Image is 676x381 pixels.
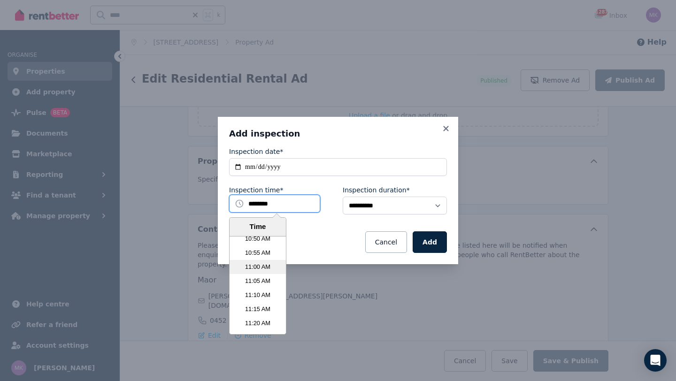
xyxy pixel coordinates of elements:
[230,232,286,246] li: 10:50 AM
[230,260,286,274] li: 11:00 AM
[230,288,286,302] li: 11:10 AM
[365,231,407,253] button: Cancel
[232,221,284,232] div: Time
[644,349,667,372] div: Open Intercom Messenger
[343,185,410,195] label: Inspection duration*
[413,231,447,253] button: Add
[230,302,286,316] li: 11:15 AM
[229,147,283,156] label: Inspection date*
[229,185,283,195] label: Inspection time*
[230,274,286,288] li: 11:05 AM
[230,246,286,260] li: 10:55 AM
[230,316,286,330] li: 11:20 AM
[230,236,286,335] ul: Time
[230,330,286,344] li: 11:25 AM
[229,128,447,139] h3: Add inspection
